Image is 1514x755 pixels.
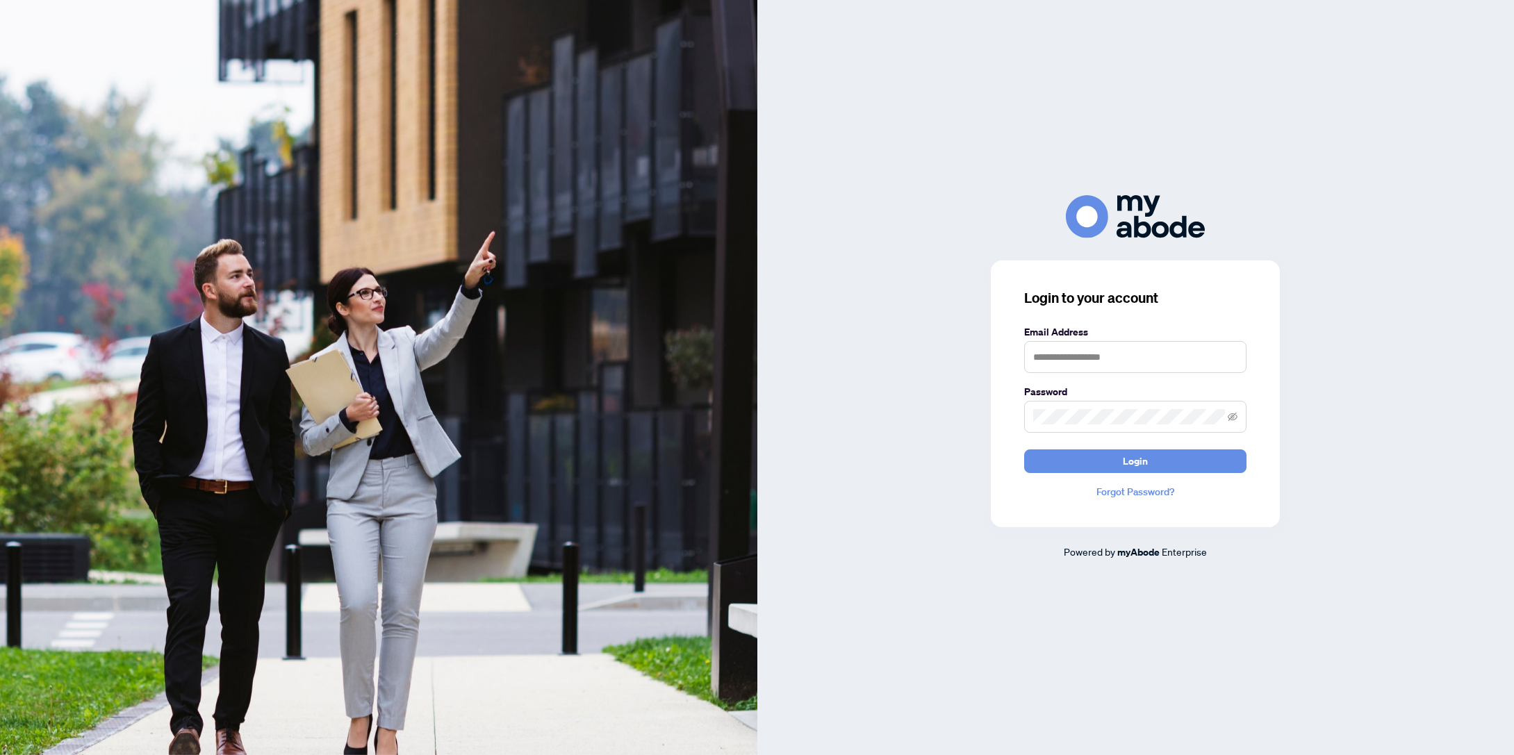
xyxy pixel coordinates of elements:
button: Login [1024,449,1246,473]
a: Forgot Password? [1024,484,1246,499]
img: ma-logo [1066,195,1205,238]
span: eye-invisible [1228,412,1237,422]
span: Powered by [1064,545,1115,558]
label: Password [1024,384,1246,399]
span: Login [1123,450,1148,472]
span: Enterprise [1162,545,1207,558]
label: Email Address [1024,324,1246,340]
a: myAbode [1117,545,1160,560]
h3: Login to your account [1024,288,1246,308]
